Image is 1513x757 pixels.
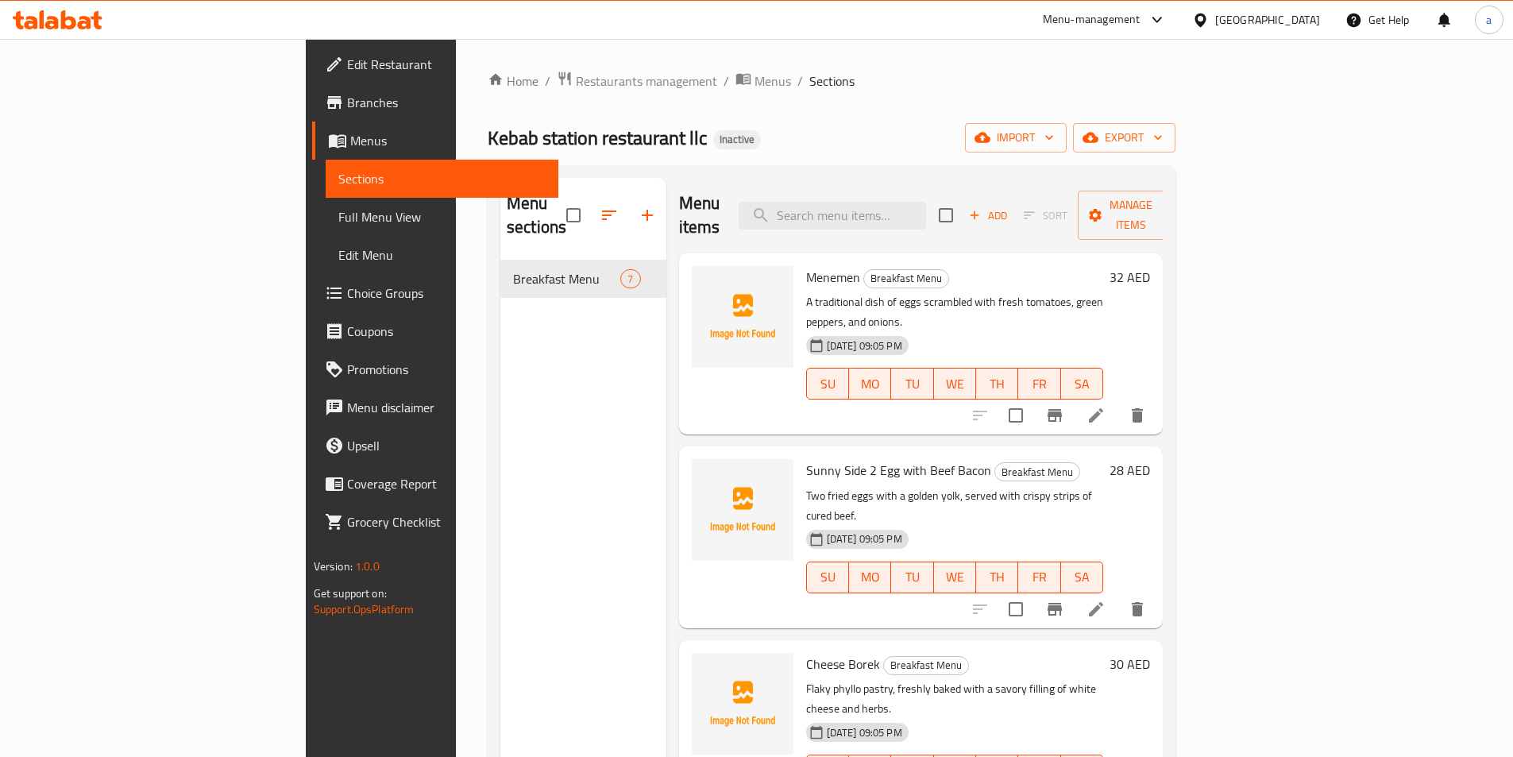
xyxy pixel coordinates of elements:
button: Branch-specific-item [1036,590,1074,628]
a: Branches [312,83,558,122]
span: WE [940,373,970,396]
a: Edit menu item [1087,600,1106,619]
img: Cheese Borek [692,653,793,755]
button: delete [1118,590,1156,628]
button: WE [934,562,976,593]
h6: 32 AED [1110,266,1150,288]
span: MO [855,566,885,589]
div: [GEOGRAPHIC_DATA] [1215,11,1320,29]
p: Flaky phyllo pastry, freshly baked with a savory filling of white cheese and herbs. [806,679,1104,719]
p: A traditional dish of eggs scrambled with fresh tomatoes, green peppers, and onions. [806,292,1104,332]
span: TH [982,373,1012,396]
span: Add item [963,203,1013,228]
span: Menemen [806,265,860,289]
span: a [1486,11,1492,29]
button: SU [806,562,849,593]
span: WE [940,566,970,589]
nav: breadcrumb [488,71,1175,91]
span: MO [855,373,885,396]
a: Coupons [312,312,558,350]
span: SU [813,566,843,589]
span: Version: [314,556,353,577]
span: Breakfast Menu [864,269,948,288]
li: / [724,71,729,91]
button: Add [963,203,1013,228]
span: Get support on: [314,583,387,604]
button: FR [1018,368,1060,400]
button: TU [891,368,933,400]
span: Menu disclaimer [347,398,546,417]
p: Two fried eggs with a golden yolk, served with crispy strips of cured beef. [806,486,1104,526]
span: [DATE] 09:05 PM [820,338,909,353]
button: delete [1118,396,1156,435]
button: export [1073,123,1175,153]
span: Grocery Checklist [347,512,546,531]
div: Breakfast Menu [883,656,969,675]
button: TH [976,368,1018,400]
span: Sunny Side 2 Egg with Beef Bacon [806,458,991,482]
span: Select to update [999,399,1032,432]
img: Menemen [692,266,793,368]
span: SU [813,373,843,396]
span: Breakfast Menu [513,269,620,288]
span: Breakfast Menu [884,656,968,674]
button: TH [976,562,1018,593]
span: Full Menu View [338,207,546,226]
span: Edit Restaurant [347,55,546,74]
button: Manage items [1078,191,1184,240]
span: TH [982,566,1012,589]
span: Breakfast Menu [995,463,1079,481]
img: Sunny Side 2 Egg with Beef Bacon [692,459,793,561]
span: Select all sections [557,199,590,232]
a: Menu disclaimer [312,388,558,427]
a: Promotions [312,350,558,388]
span: Promotions [347,360,546,379]
h6: 30 AED [1110,653,1150,675]
span: SA [1067,566,1097,589]
a: Choice Groups [312,274,558,312]
span: Add [967,207,1009,225]
a: Menus [312,122,558,160]
span: Coverage Report [347,474,546,493]
span: Select section [929,199,963,232]
button: MO [849,562,891,593]
span: [DATE] 09:05 PM [820,725,909,740]
span: Menus [755,71,791,91]
h6: 28 AED [1110,459,1150,481]
input: search [739,202,926,230]
span: Coupons [347,322,546,341]
li: / [797,71,803,91]
a: Menus [735,71,791,91]
div: Breakfast Menu [994,462,1080,481]
span: Select section first [1013,203,1078,228]
a: Grocery Checklist [312,503,558,541]
span: 1.0.0 [355,556,380,577]
button: TU [891,562,933,593]
button: MO [849,368,891,400]
span: Choice Groups [347,284,546,303]
button: FR [1018,562,1060,593]
button: Add section [628,196,666,234]
span: Restaurants management [576,71,717,91]
a: Upsell [312,427,558,465]
div: Breakfast Menu7 [500,260,666,298]
button: SU [806,368,849,400]
span: [DATE] 09:05 PM [820,531,909,547]
span: TU [897,566,927,589]
div: Inactive [713,130,761,149]
span: Sections [338,169,546,188]
span: SA [1067,373,1097,396]
span: TU [897,373,927,396]
span: Cheese Borek [806,652,880,676]
span: FR [1025,373,1054,396]
span: FR [1025,566,1054,589]
nav: Menu sections [500,253,666,304]
span: import [978,128,1054,148]
a: Restaurants management [557,71,717,91]
a: Full Menu View [326,198,558,236]
button: WE [934,368,976,400]
a: Edit menu item [1087,406,1106,425]
button: SA [1061,562,1103,593]
h2: Menu items [679,191,720,239]
span: Branches [347,93,546,112]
